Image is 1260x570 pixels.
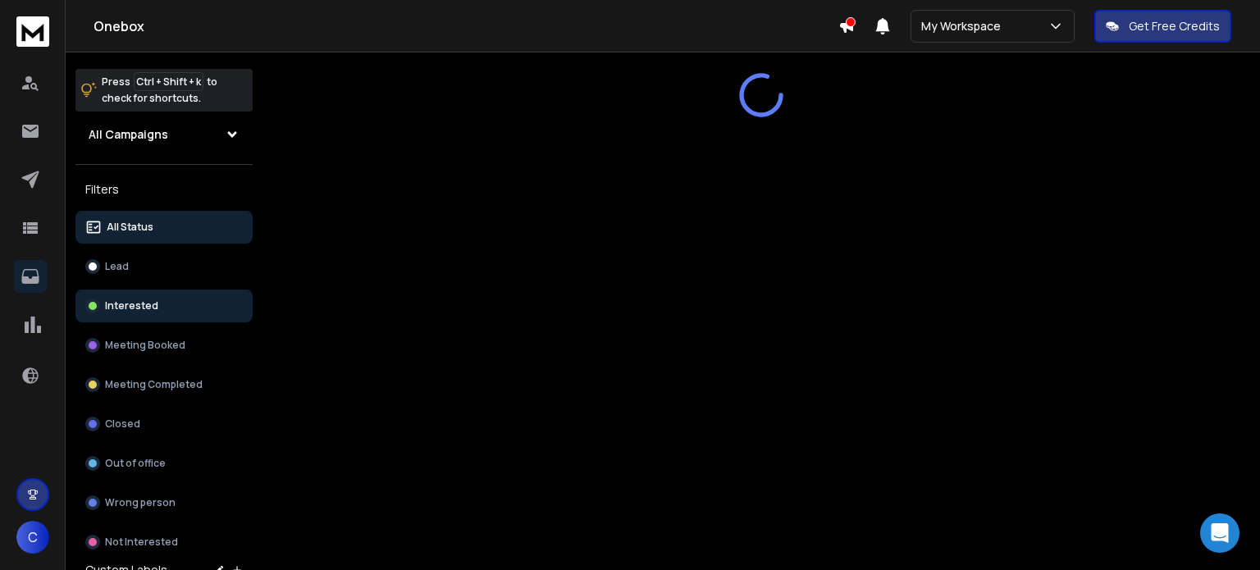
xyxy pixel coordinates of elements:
p: Meeting Booked [105,339,185,352]
p: Out of office [105,457,166,470]
p: Lead [105,260,129,273]
p: Interested [105,299,158,312]
p: Get Free Credits [1129,18,1220,34]
button: Out of office [75,447,253,480]
div: Open Intercom Messenger [1200,513,1239,553]
p: Not Interested [105,536,178,549]
button: C [16,521,49,554]
button: Interested [75,290,253,322]
p: Meeting Completed [105,378,203,391]
button: Get Free Credits [1094,10,1231,43]
button: All Campaigns [75,118,253,151]
button: Not Interested [75,526,253,559]
p: Closed [105,417,140,431]
button: Meeting Booked [75,329,253,362]
p: Press to check for shortcuts. [102,74,217,107]
span: Ctrl + Shift + k [134,72,203,91]
button: Closed [75,408,253,440]
h3: Filters [75,178,253,201]
h1: Onebox [94,16,838,36]
button: All Status [75,211,253,244]
p: Wrong person [105,496,176,509]
img: logo [16,16,49,47]
button: Lead [75,250,253,283]
h1: All Campaigns [89,126,168,143]
p: My Workspace [921,18,1007,34]
p: All Status [107,221,153,234]
button: Meeting Completed [75,368,253,401]
button: Wrong person [75,486,253,519]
